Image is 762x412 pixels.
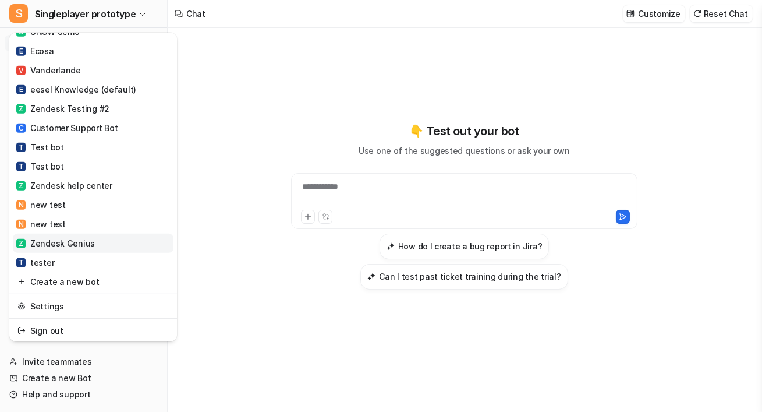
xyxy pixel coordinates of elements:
span: T [16,162,26,171]
a: Settings [13,297,173,316]
img: reset [17,325,26,337]
div: Customer Support Bot [16,122,118,134]
div: tester [16,256,54,269]
span: E [16,85,26,94]
div: Zendesk Genius [16,237,95,249]
div: Ecosa [16,45,54,57]
div: new test [16,218,66,230]
span: N [16,220,26,229]
span: V [16,66,26,75]
span: S [9,4,28,23]
span: C [16,124,26,133]
span: N [16,200,26,210]
span: Z [16,239,26,248]
div: Test bot [16,160,64,172]
img: reset [17,276,26,288]
span: T [16,258,26,267]
div: new test [16,199,66,211]
div: Test bot [16,141,64,153]
span: Singleplayer prototype [35,6,136,22]
div: Zendesk help center [16,179,112,192]
a: Sign out [13,321,173,340]
div: Vanderlande [16,64,81,76]
span: T [16,143,26,152]
span: Z [16,104,26,114]
span: Z [16,181,26,191]
a: Create a new bot [13,272,173,291]
img: reset [17,300,26,312]
span: E [16,47,26,56]
div: Zendesk Testing #2 [16,103,109,115]
div: SSingleplayer prototype [9,33,177,341]
div: eesel Knowledge (default) [16,83,136,96]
